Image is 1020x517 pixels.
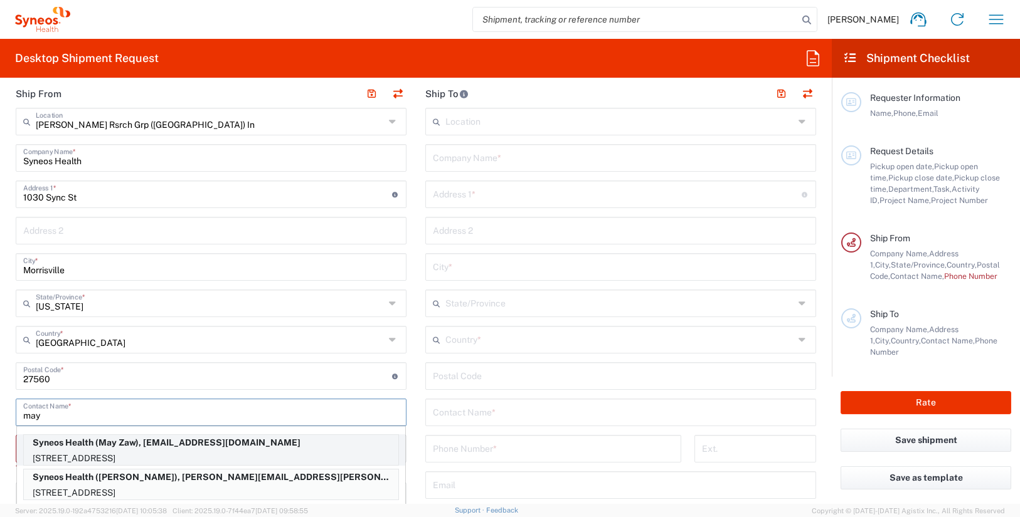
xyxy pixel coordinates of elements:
a: Feedback [486,506,518,514]
span: City, [875,260,891,269]
span: Ship To [870,309,899,319]
span: Contact Name, [921,336,975,345]
span: [PERSON_NAME] [827,14,899,25]
span: Pickup open date, [870,162,934,171]
span: Department, [888,184,933,194]
input: Shipment, tracking or reference number [473,8,798,31]
p: [STREET_ADDRESS] [24,485,398,501]
p: Syneos Health (May Zaw), may.zaw@illingworthresearch.com [24,435,398,451]
span: [DATE] 10:05:38 [116,507,167,514]
span: Ship From [870,233,910,243]
span: Pickup close date, [888,173,954,182]
span: Phone, [893,108,918,118]
span: Project Name, [879,196,931,205]
span: Email [918,108,938,118]
button: Save as template [841,466,1011,489]
span: Requester Information [870,93,960,103]
h2: Desktop Shipment Request [15,51,159,66]
span: Server: 2025.19.0-192a4753216 [15,507,167,514]
span: City, [875,336,891,345]
div: This field is required [16,462,272,474]
p: [STREET_ADDRESS] [24,451,398,466]
span: Contact Name, [890,271,944,281]
span: Task, [933,184,952,194]
span: Copyright © [DATE]-[DATE] Agistix Inc., All Rights Reserved [812,505,1005,516]
p: Syneos Health (May Zaw), james.smith@illingworthresearch.com [24,469,398,485]
h2: Shipment Checklist [843,51,970,66]
span: Request Details [870,146,933,156]
h2: Ship From [16,88,61,100]
a: Support [455,506,486,514]
span: Name, [870,108,893,118]
span: Country, [947,260,977,269]
span: Client: 2025.19.0-7f44ea7 [173,507,308,514]
span: State/Province, [891,260,947,269]
span: [DATE] 09:58:55 [255,507,308,514]
span: Phone Number [944,271,997,281]
span: Company Name, [870,325,929,334]
button: Save shipment [841,429,1011,452]
span: Country, [891,336,921,345]
span: Company Name, [870,249,929,258]
h2: Ship To [425,88,469,100]
span: Project Number [931,196,988,205]
button: Rate [841,391,1011,414]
